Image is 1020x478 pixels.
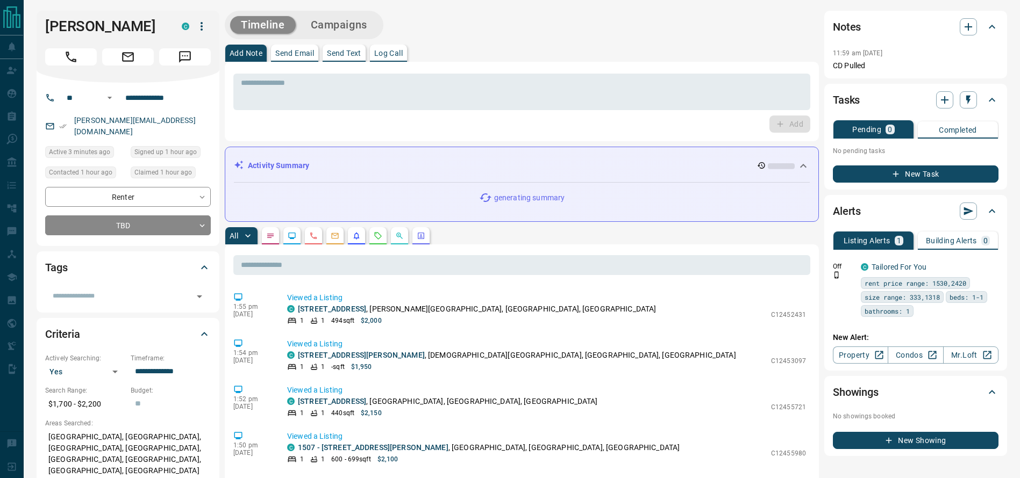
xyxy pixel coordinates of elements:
p: 600 - 699 sqft [331,454,370,464]
p: Viewed a Listing [287,431,806,442]
div: Notes [833,14,998,40]
p: Log Call [374,49,403,57]
svg: Emails [331,231,339,240]
p: [DATE] [233,449,271,457]
a: Mr.Loft [943,346,998,364]
p: C12453097 [771,356,806,366]
p: , [DEMOGRAPHIC_DATA][GEOGRAPHIC_DATA], [GEOGRAPHIC_DATA], [GEOGRAPHIC_DATA] [298,350,736,361]
button: New Showing [833,432,998,449]
p: Listing Alerts [844,237,890,244]
span: bathrooms: 1 [865,306,910,316]
p: Completed [939,126,977,134]
p: 1:54 pm [233,349,271,357]
p: C12455980 [771,448,806,458]
p: 1 [321,316,325,325]
h2: Showings [833,383,879,401]
span: Message [159,48,211,66]
p: 1 [300,362,304,372]
p: 494 sqft [331,316,354,325]
p: Areas Searched: [45,418,211,428]
button: Open [103,91,116,104]
div: Activity Summary [234,156,810,176]
p: All [230,232,238,240]
p: - sqft [331,362,345,372]
span: Signed up 1 hour ago [134,147,197,157]
div: Mon Oct 13 2025 [131,166,211,182]
p: C12452431 [771,310,806,320]
p: 1 [321,362,325,372]
span: Call [45,48,97,66]
p: Off [833,262,854,271]
p: Viewed a Listing [287,385,806,396]
p: 0 [983,237,988,244]
svg: Requests [374,231,382,240]
p: 1 [321,408,325,418]
svg: Lead Browsing Activity [288,231,296,240]
p: , [PERSON_NAME][GEOGRAPHIC_DATA], [GEOGRAPHIC_DATA], [GEOGRAPHIC_DATA] [298,303,656,315]
p: Viewed a Listing [287,292,806,303]
h2: Criteria [45,325,80,343]
a: Property [833,346,888,364]
span: Contacted 1 hour ago [49,167,112,178]
svg: Listing Alerts [352,231,361,240]
div: condos.ca [287,444,295,451]
div: Alerts [833,198,998,224]
p: No pending tasks [833,143,998,159]
p: , [GEOGRAPHIC_DATA], [GEOGRAPHIC_DATA], [GEOGRAPHIC_DATA] [298,396,598,407]
p: 1 [300,454,304,464]
div: Mon Oct 13 2025 [45,146,125,161]
div: condos.ca [287,305,295,313]
a: [STREET_ADDRESS] [298,305,366,313]
a: Condos [888,346,943,364]
h2: Tasks [833,91,860,108]
p: 1 [897,237,901,244]
p: Pending [852,126,881,133]
div: Mon Oct 13 2025 [45,166,125,182]
button: Campaigns [300,16,378,34]
p: [DATE] [233,357,271,364]
p: generating summary [494,192,565,204]
p: $1,700 - $2,200 [45,395,125,413]
p: $2,000 [361,316,382,325]
p: 1:50 pm [233,441,271,449]
p: CD Pulled [833,60,998,71]
div: Tags [45,255,211,280]
p: New Alert: [833,332,998,343]
p: Activity Summary [248,160,309,171]
div: TBD [45,215,211,235]
p: Send Text [327,49,361,57]
span: rent price range: 1530,2420 [865,278,966,288]
h2: Notes [833,18,861,35]
a: 1507 - [STREET_ADDRESS][PERSON_NAME] [298,443,448,452]
div: condos.ca [287,397,295,405]
h2: Tags [45,259,67,276]
p: 1 [300,316,304,325]
div: Yes [45,363,125,380]
p: 1:55 pm [233,303,271,310]
a: Tailored For You [872,263,926,271]
p: Building Alerts [926,237,977,244]
button: Timeline [230,16,296,34]
p: Add Note [230,49,262,57]
p: 1 [300,408,304,418]
p: $2,150 [361,408,382,418]
a: [PERSON_NAME][EMAIL_ADDRESS][DOMAIN_NAME] [74,116,196,136]
svg: Email Verified [59,122,67,130]
button: Open [192,289,207,304]
p: Viewed a Listing [287,338,806,350]
p: No showings booked [833,411,998,421]
p: Send Email [275,49,314,57]
span: size range: 333,1318 [865,292,940,302]
p: 440 sqft [331,408,354,418]
p: $2,100 [377,454,398,464]
svg: Push Notification Only [833,271,840,279]
p: 11:59 am [DATE] [833,49,882,57]
div: Renter [45,187,211,207]
button: New Task [833,165,998,183]
p: 1:52 pm [233,395,271,403]
p: 0 [888,126,892,133]
p: C12455721 [771,402,806,412]
div: condos.ca [861,263,868,271]
p: Search Range: [45,386,125,395]
div: Mon Oct 13 2025 [131,146,211,161]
